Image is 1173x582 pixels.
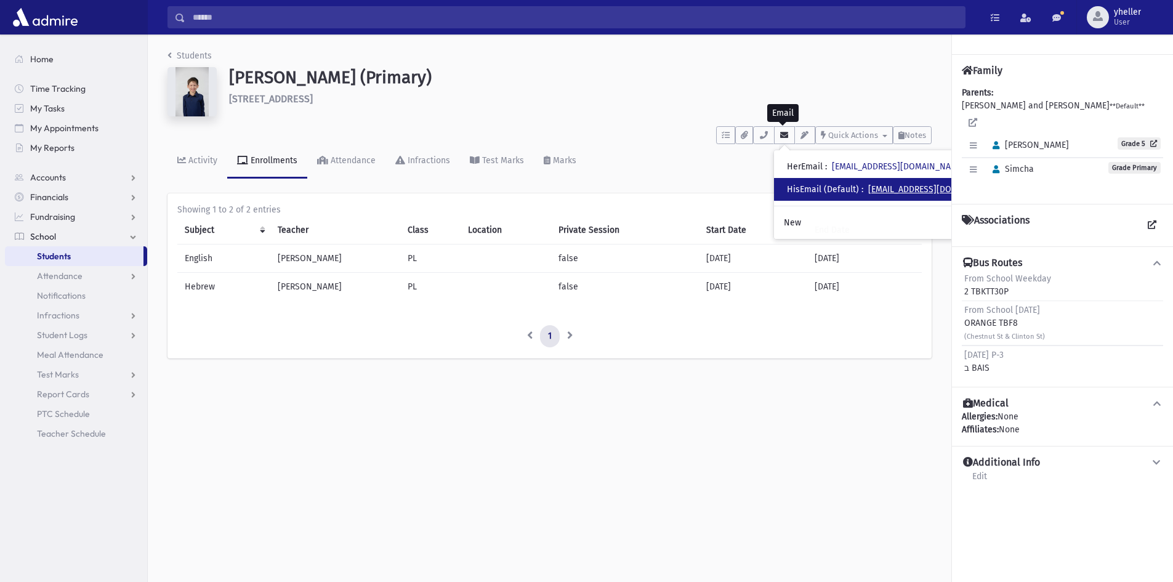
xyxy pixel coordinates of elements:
[540,325,560,347] a: 1
[37,270,83,281] span: Attendance
[177,216,270,245] th: Subject
[270,273,401,301] td: [PERSON_NAME]
[248,155,297,166] div: Enrollments
[37,369,79,380] span: Test Marks
[37,290,86,301] span: Notifications
[964,333,1045,341] small: (Chestnut St & Clinton St)
[30,54,54,65] span: Home
[825,161,827,172] span: :
[5,187,147,207] a: Financials
[480,155,524,166] div: Test Marks
[550,155,576,166] div: Marks
[815,126,893,144] button: Quick Actions
[962,86,1163,194] div: [PERSON_NAME] and [PERSON_NAME]
[30,103,65,114] span: My Tasks
[37,349,103,360] span: Meal Attendance
[893,126,932,144] button: Notes
[962,214,1030,236] h4: Associations
[30,172,66,183] span: Accounts
[10,5,81,30] img: AdmirePro
[5,384,147,404] a: Report Cards
[1114,7,1141,17] span: yheller
[5,227,147,246] a: School
[400,245,461,273] td: PL
[807,245,922,273] td: [DATE]
[972,469,988,491] a: Edit
[37,329,87,341] span: Student Logs
[699,216,807,245] th: Start Date
[551,245,699,273] td: false
[5,286,147,305] a: Notifications
[987,140,1069,150] span: [PERSON_NAME]
[962,257,1163,270] button: Bus Routes
[5,325,147,345] a: Student Logs
[167,51,212,61] a: Students
[229,93,932,105] h6: [STREET_ADDRESS]
[987,164,1034,174] span: Simcha
[5,424,147,443] a: Teacher Schedule
[227,144,307,179] a: Enrollments
[5,365,147,384] a: Test Marks
[5,118,147,138] a: My Appointments
[964,349,1004,374] div: ב BAIS
[1114,17,1141,27] span: User
[177,273,270,301] td: Hebrew
[963,456,1040,469] h4: Additional Info
[177,245,270,273] td: English
[5,79,147,99] a: Time Tracking
[807,273,922,301] td: [DATE]
[828,131,878,140] span: Quick Actions
[963,257,1022,270] h4: Bus Routes
[229,67,932,88] h1: [PERSON_NAME] (Primary)
[962,87,993,98] b: Parents:
[962,397,1163,410] button: Medical
[307,144,385,179] a: Attendance
[37,389,89,400] span: Report Cards
[962,65,1002,76] h4: Family
[787,160,965,173] div: HerEmail
[699,273,807,301] td: [DATE]
[37,310,79,321] span: Infractions
[400,216,461,245] th: Class
[832,161,965,172] a: [EMAIL_ADDRESS][DOMAIN_NAME]
[461,216,551,245] th: Location
[767,104,799,122] div: Email
[270,216,401,245] th: Teacher
[5,305,147,325] a: Infractions
[37,408,90,419] span: PTC Schedule
[551,273,699,301] td: false
[186,155,217,166] div: Activity
[962,456,1163,469] button: Additional Info
[962,424,999,435] b: Affiliates:
[5,207,147,227] a: Fundraising
[962,410,1163,436] div: None
[405,155,450,166] div: Infractions
[774,211,1011,234] a: New
[5,266,147,286] a: Attendance
[328,155,376,166] div: Attendance
[964,304,1045,342] div: ORANGE TBF8
[964,272,1051,298] div: 2 TBKTT30P
[5,49,147,69] a: Home
[30,83,86,94] span: Time Tracking
[167,144,227,179] a: Activity
[167,49,212,67] nav: breadcrumb
[964,305,1040,315] span: From School [DATE]
[1118,137,1161,150] a: Grade 5
[962,423,1163,436] div: None
[861,184,863,195] span: :
[5,168,147,187] a: Accounts
[400,273,461,301] td: PL
[185,6,965,28] input: Search
[37,428,106,439] span: Teacher Schedule
[787,183,1001,196] div: HisEmail (Default)
[1108,162,1161,174] span: Grade Primary
[5,404,147,424] a: PTC Schedule
[5,246,143,266] a: Students
[30,231,56,242] span: School
[962,411,998,422] b: Allergies:
[963,397,1009,410] h4: Medical
[30,211,75,222] span: Fundraising
[964,273,1051,284] span: From School Weekday
[5,99,147,118] a: My Tasks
